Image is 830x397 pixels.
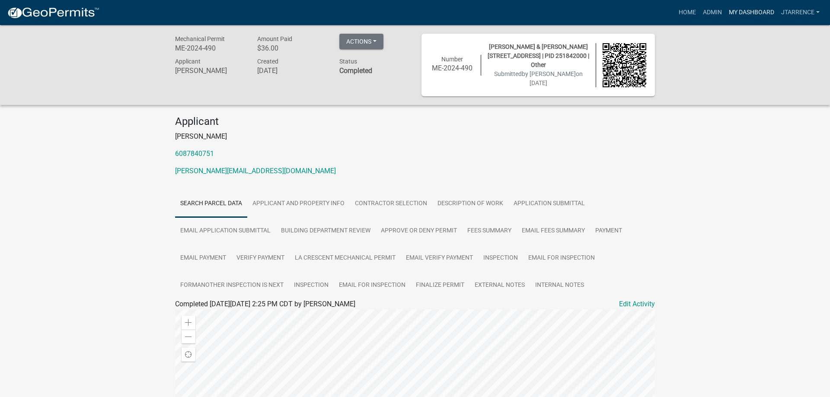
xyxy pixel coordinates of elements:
span: Number [441,56,463,63]
h6: $36.00 [257,44,326,52]
a: [PERSON_NAME][EMAIL_ADDRESS][DOMAIN_NAME] [175,167,336,175]
span: Submitted on [DATE] [494,70,583,86]
a: FormAnother Inspection is next [175,272,289,299]
h6: ME-2024-490 [430,64,474,72]
a: La Crescent Mechanical Permit [290,245,401,272]
a: Application Submittal [508,190,590,218]
h6: ME-2024-490 [175,44,244,52]
span: Completed [DATE][DATE] 2:25 PM CDT by [PERSON_NAME] [175,300,355,308]
span: Created [257,58,278,65]
a: Email Verify Payment [401,245,478,272]
a: Email Fees Summary [517,217,590,245]
span: Status [339,58,357,65]
a: Edit Activity [619,299,655,309]
a: Inspection [478,245,523,272]
div: Zoom in [182,316,195,330]
a: My Dashboard [725,4,778,21]
a: Verify Payment [231,245,290,272]
div: Zoom out [182,330,195,343]
a: Email Payment [175,245,231,272]
span: [PERSON_NAME] & [PERSON_NAME] [STREET_ADDRESS] | PID 251842000 | Other [488,43,589,68]
a: Payment [590,217,627,245]
a: External Notes [469,272,530,299]
h6: [DATE] [257,67,326,75]
a: Email Application Submittal [175,217,276,245]
strong: Completed [339,67,372,75]
a: 6087840751 [175,149,214,158]
h6: [PERSON_NAME] [175,67,244,75]
a: Admin [699,4,725,21]
a: Finalize Permit [411,272,469,299]
a: Inspection [289,272,334,299]
a: Home [675,4,699,21]
p: [PERSON_NAME] [175,131,655,142]
span: by [PERSON_NAME] [522,70,576,77]
div: Find my location [182,348,195,362]
a: Email for Inspection [523,245,600,272]
a: Internal Notes [530,272,589,299]
a: Email for Inspection [334,272,411,299]
span: Applicant [175,58,201,65]
a: Search Parcel Data [175,190,247,218]
button: Actions [339,34,383,49]
span: Amount Paid [257,35,292,42]
a: Fees Summary [462,217,517,245]
img: QR code [603,43,647,87]
span: Mechanical Permit [175,35,225,42]
a: Contractor Selection [350,190,432,218]
a: jtarrence [778,4,823,21]
a: Description of Work [432,190,508,218]
a: Applicant and Property Info [247,190,350,218]
a: Approve or deny permit [376,217,462,245]
a: Building Department Review [276,217,376,245]
h4: Applicant [175,115,655,128]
